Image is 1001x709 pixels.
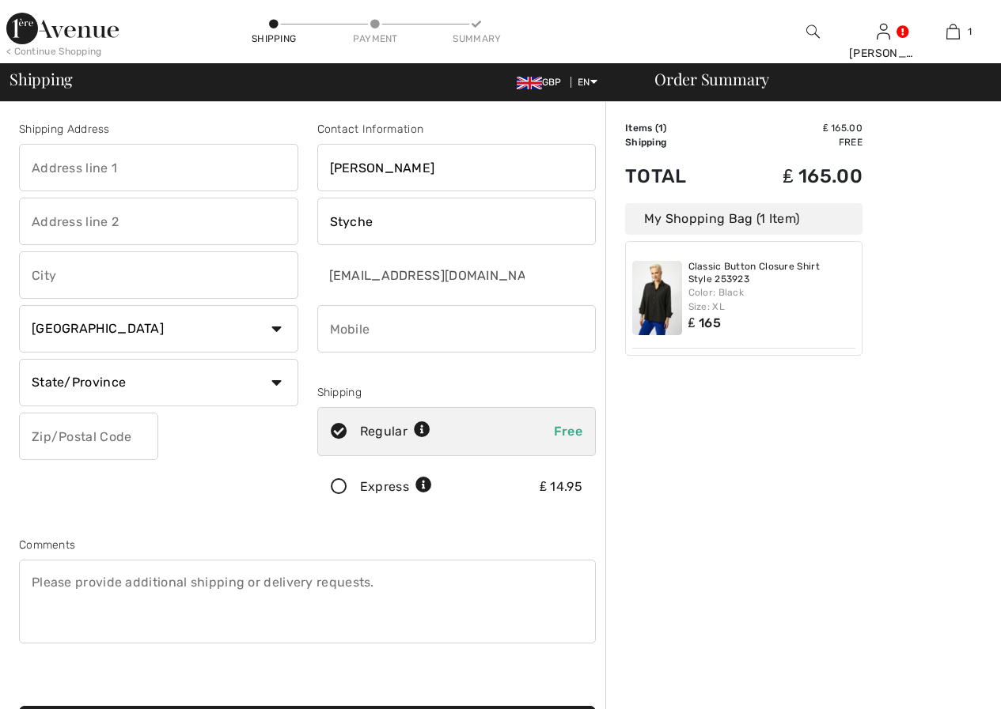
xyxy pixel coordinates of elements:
div: [PERSON_NAME] [849,45,918,62]
a: Classic Button Closure Shirt Style 253923 [688,261,856,285]
input: Address line 2 [19,198,298,245]
img: Classic Button Closure Shirt Style 253923 [632,261,682,335]
input: Mobile [317,305,597,353]
div: Regular [360,422,430,441]
img: UK Pound [517,77,542,89]
input: Last name [317,198,597,245]
div: Shipping [317,384,597,401]
td: Free [728,135,863,149]
div: Payment [351,32,399,46]
span: Free [554,424,582,439]
span: 1 [658,123,663,134]
img: 1ère Avenue [6,13,119,44]
input: Address line 1 [19,144,298,191]
span: GBP [517,77,568,88]
div: Comments [19,537,596,553]
td: ₤ 165.00 [728,121,863,135]
div: Shipping Address [19,121,298,138]
div: Contact Information [317,121,597,138]
input: E-mail [317,251,526,299]
a: 1 [919,22,988,41]
td: ₤ 165.00 [728,149,863,203]
div: ₤ 14.95 [540,477,582,496]
div: Express [360,477,432,496]
input: City [19,251,298,299]
div: Color: Black Size: XL [688,285,856,314]
td: Items ( ) [625,121,728,135]
span: Shipping [9,71,73,87]
td: Total [625,149,728,203]
span: ₤ 165 [688,315,721,330]
div: Shipping [250,32,298,46]
img: My Info [877,22,890,41]
span: EN [578,77,597,88]
input: First name [317,144,597,191]
input: Zip/Postal Code [19,413,158,460]
span: 1 [968,25,972,39]
img: My Bag [946,22,960,41]
div: < Continue Shopping [6,44,102,58]
a: Sign In [877,24,890,39]
div: My Shopping Bag (1 Item) [625,203,863,235]
img: search the website [806,22,820,41]
div: Summary [453,32,500,46]
div: Order Summary [635,71,992,87]
td: Shipping [625,135,728,149]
